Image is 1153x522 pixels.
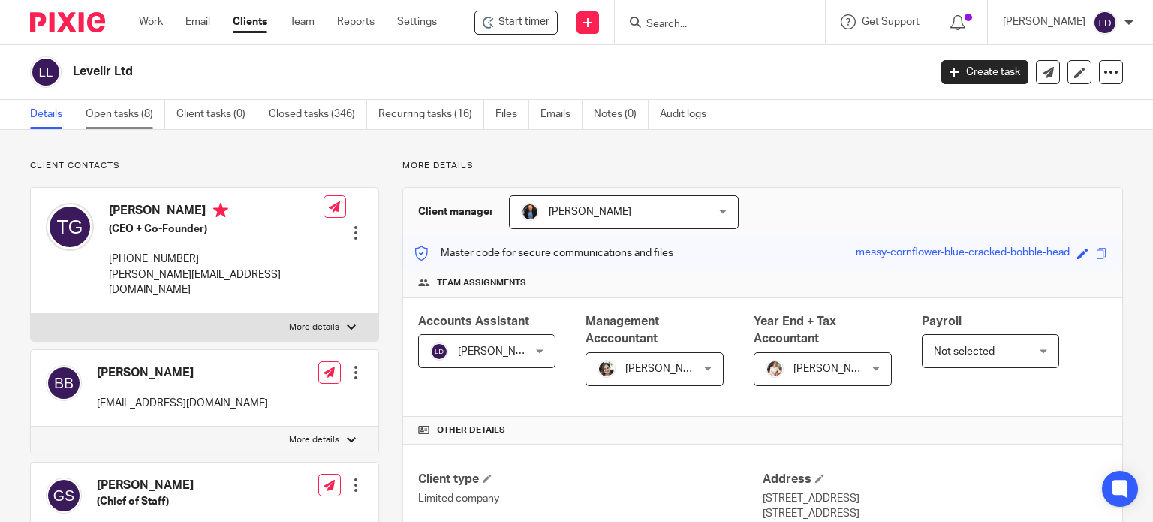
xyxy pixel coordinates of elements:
h5: (CEO + Co-Founder) [109,222,324,237]
span: Not selected [934,346,995,357]
span: [PERSON_NAME] [549,207,631,217]
a: Reports [337,14,375,29]
a: Clients [233,14,267,29]
a: Create task [941,60,1028,84]
img: svg%3E [1093,11,1117,35]
img: svg%3E [46,478,82,514]
a: Details [30,100,74,129]
i: Primary [213,203,228,218]
a: Team [290,14,315,29]
h4: [PERSON_NAME] [97,478,268,493]
img: svg%3E [46,365,82,401]
span: [PERSON_NAME] [458,346,540,357]
span: Other details [437,424,505,436]
p: [EMAIL_ADDRESS][DOMAIN_NAME] [97,396,268,411]
a: Email [185,14,210,29]
a: Files [495,100,529,129]
p: More details [289,434,339,446]
a: Closed tasks (346) [269,100,367,129]
p: Limited company [418,491,763,506]
span: Team assignments [437,277,526,289]
h2: Levellr Ltd [73,64,750,80]
span: Accounts Assistant [418,315,529,327]
p: Client contacts [30,160,379,172]
a: Open tasks (8) [86,100,165,129]
span: Payroll [922,315,962,327]
p: More details [402,160,1123,172]
p: [STREET_ADDRESS] [763,506,1107,521]
img: Kayleigh%20Henson.jpeg [766,360,784,378]
img: svg%3E [30,56,62,88]
h3: Client manager [418,204,494,219]
a: Client tasks (0) [176,100,257,129]
img: martin-hickman.jpg [521,203,539,221]
span: [PERSON_NAME] [793,364,876,374]
p: More details [289,321,339,333]
a: Notes (0) [594,100,649,129]
h4: Client type [418,472,763,487]
div: Levellr Ltd [474,11,558,35]
span: Year End + Tax Accountant [754,315,836,345]
a: Audit logs [660,100,718,129]
a: Work [139,14,163,29]
span: [PERSON_NAME] [625,364,708,374]
h4: Address [763,472,1107,487]
span: Get Support [862,17,920,27]
img: svg%3E [430,342,448,361]
img: Pixie [30,12,105,32]
a: Recurring tasks (16) [378,100,484,129]
a: Emails [540,100,583,129]
h5: (Chief of Staff) [97,494,268,509]
p: [PERSON_NAME] [1003,14,1085,29]
p: [STREET_ADDRESS] [763,491,1107,506]
img: svg%3E [46,203,94,251]
p: Master code for secure communications and files [414,246,673,261]
input: Search [645,18,780,32]
div: messy-cornflower-blue-cracked-bobble-head [856,245,1070,262]
img: barbara-raine-.jpg [598,360,616,378]
p: [PHONE_NUMBER] [109,252,324,267]
a: Settings [397,14,437,29]
h4: [PERSON_NAME] [109,203,324,222]
span: Start timer [498,14,549,30]
h4: [PERSON_NAME] [97,365,268,381]
span: Management Acccountant [586,315,659,345]
p: [PERSON_NAME][EMAIL_ADDRESS][DOMAIN_NAME] [109,267,324,298]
